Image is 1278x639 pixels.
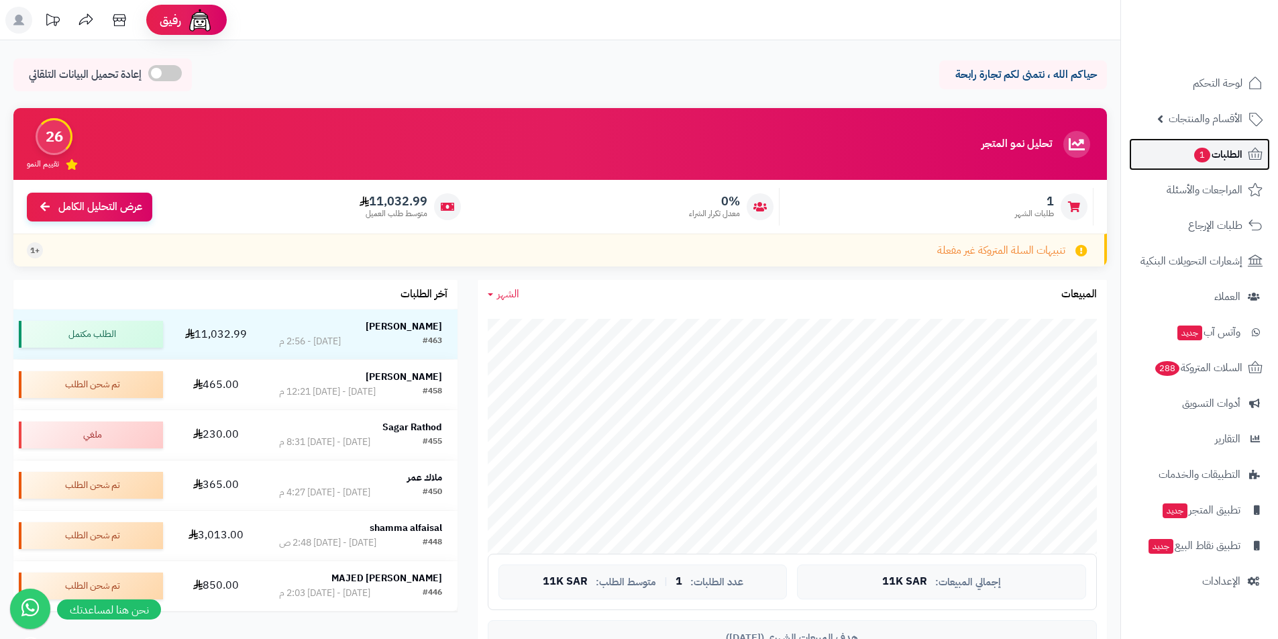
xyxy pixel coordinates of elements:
a: الشهر [488,287,519,302]
td: 230.00 [168,410,264,460]
a: طلبات الإرجاع [1129,209,1270,242]
span: 288 [1155,361,1180,377]
div: الطلب مكتمل [19,321,163,348]
div: تم شحن الطلب [19,472,163,499]
a: السلات المتروكة288 [1129,352,1270,384]
a: التقارير [1129,423,1270,455]
span: 11K SAR [882,576,927,588]
a: لوحة التحكم [1129,67,1270,99]
span: تطبيق نقاط البيع [1147,536,1240,555]
span: متوسط الطلب: [596,577,656,588]
div: [DATE] - [DATE] 2:48 ص [279,536,376,550]
p: حياكم الله ، نتمنى لكم تجارة رابحة [949,67,1097,83]
span: 11,032.99 [360,194,427,209]
h3: آخر الطلبات [401,289,447,301]
span: الإعدادات [1202,572,1240,591]
span: الطلبات [1193,145,1242,164]
a: وآتس آبجديد [1129,316,1270,348]
div: [DATE] - [DATE] 8:31 م [279,436,370,449]
span: إجمالي المبيعات: [935,577,1001,588]
a: تطبيق المتجرجديد [1129,494,1270,526]
h3: المبيعات [1061,289,1097,301]
span: إعادة تحميل البيانات التلقائي [29,67,142,83]
strong: [PERSON_NAME] [366,370,442,384]
div: [DATE] - [DATE] 12:21 م [279,385,376,399]
span: متوسط طلب العميل [360,208,427,219]
span: | [664,577,668,587]
a: إشعارات التحويلات البنكية [1129,245,1270,277]
span: الأقسام والمنتجات [1169,109,1242,128]
strong: Sagar Rathod [382,420,442,434]
span: جديد [1149,539,1173,554]
span: جديد [1163,503,1187,518]
h3: تحليل نمو المتجر [981,138,1052,150]
a: الطلبات1 [1129,138,1270,170]
td: 11,032.99 [168,309,264,359]
span: 0% [689,194,740,209]
div: #463 [423,335,442,348]
span: لوحة التحكم [1193,74,1242,93]
div: تم شحن الطلب [19,371,163,398]
a: أدوات التسويق [1129,387,1270,420]
div: [DATE] - [DATE] 4:27 م [279,486,370,499]
span: 1 [1194,148,1211,163]
span: +1 [30,245,40,256]
img: logo-2.png [1187,10,1265,38]
span: عدد الطلبات: [690,577,743,588]
span: طلبات الشهر [1015,208,1054,219]
span: العملاء [1214,287,1240,306]
span: 11K SAR [543,576,588,588]
span: التقارير [1215,430,1240,448]
td: 3,013.00 [168,511,264,560]
span: جديد [1177,326,1202,340]
td: 465.00 [168,360,264,409]
div: ملغي [19,422,163,448]
td: 365.00 [168,460,264,510]
a: المراجعات والأسئلة [1129,174,1270,206]
a: عرض التحليل الكامل [27,193,152,222]
span: تنبيهات السلة المتروكة غير مفعلة [937,243,1065,258]
a: التطبيقات والخدمات [1129,458,1270,491]
div: #455 [423,436,442,449]
div: #458 [423,385,442,399]
span: التطبيقات والخدمات [1159,465,1240,484]
span: المراجعات والأسئلة [1167,181,1242,199]
div: [DATE] - 2:56 م [279,335,341,348]
a: تطبيق نقاط البيعجديد [1129,530,1270,562]
strong: ملاك عمر [407,471,442,485]
td: 850.00 [168,561,264,611]
div: #446 [423,587,442,600]
a: تحديثات المنصة [36,7,69,37]
img: ai-face.png [187,7,213,34]
span: وآتس آب [1176,323,1240,342]
span: إشعارات التحويلات البنكية [1140,252,1242,271]
strong: MAJED [PERSON_NAME] [331,571,442,585]
span: 1 [676,576,682,588]
span: تقييم النمو [27,158,59,170]
div: [DATE] - [DATE] 2:03 م [279,587,370,600]
span: معدل تكرار الشراء [689,208,740,219]
div: تم شحن الطلب [19,522,163,549]
div: #450 [423,486,442,499]
span: تطبيق المتجر [1161,501,1240,520]
span: 1 [1015,194,1054,209]
span: أدوات التسويق [1182,394,1240,413]
a: الإعدادات [1129,565,1270,597]
span: طلبات الإرجاع [1188,216,1242,235]
span: رفيق [160,12,181,28]
div: تم شحن الطلب [19,573,163,599]
strong: shamma alfaisal [370,521,442,535]
span: الشهر [497,286,519,302]
strong: [PERSON_NAME] [366,319,442,334]
div: #448 [423,536,442,550]
span: عرض التحليل الكامل [58,199,142,215]
a: العملاء [1129,281,1270,313]
span: السلات المتروكة [1154,358,1242,377]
